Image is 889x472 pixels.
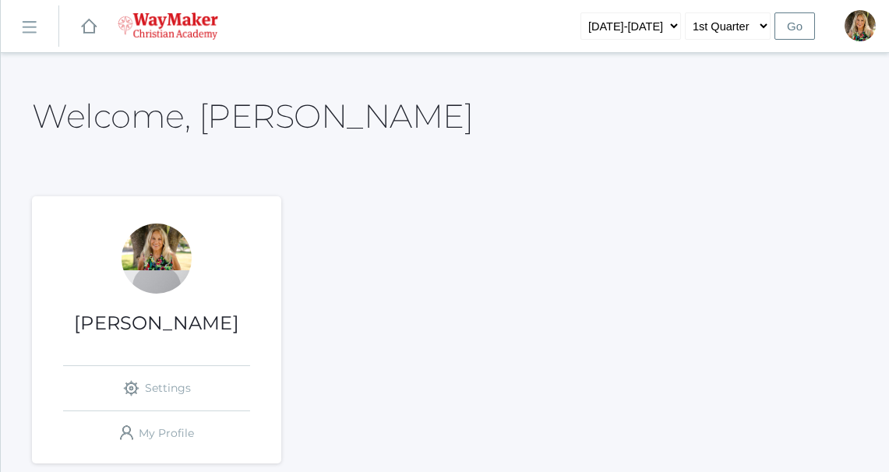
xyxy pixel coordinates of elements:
a: Settings [63,366,250,410]
div: Claudia Marosz [845,10,876,41]
div: Claudia Marosz [122,224,192,294]
img: waymaker-logo-stack-white-1602f2b1af18da31a5905e9982d058868370996dac5278e84edea6dabf9a3315.png [118,12,218,40]
a: My Profile [63,411,250,456]
h1: [PERSON_NAME] [32,313,281,333]
input: Go [774,12,815,40]
h2: Welcome, [PERSON_NAME] [32,98,473,134]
